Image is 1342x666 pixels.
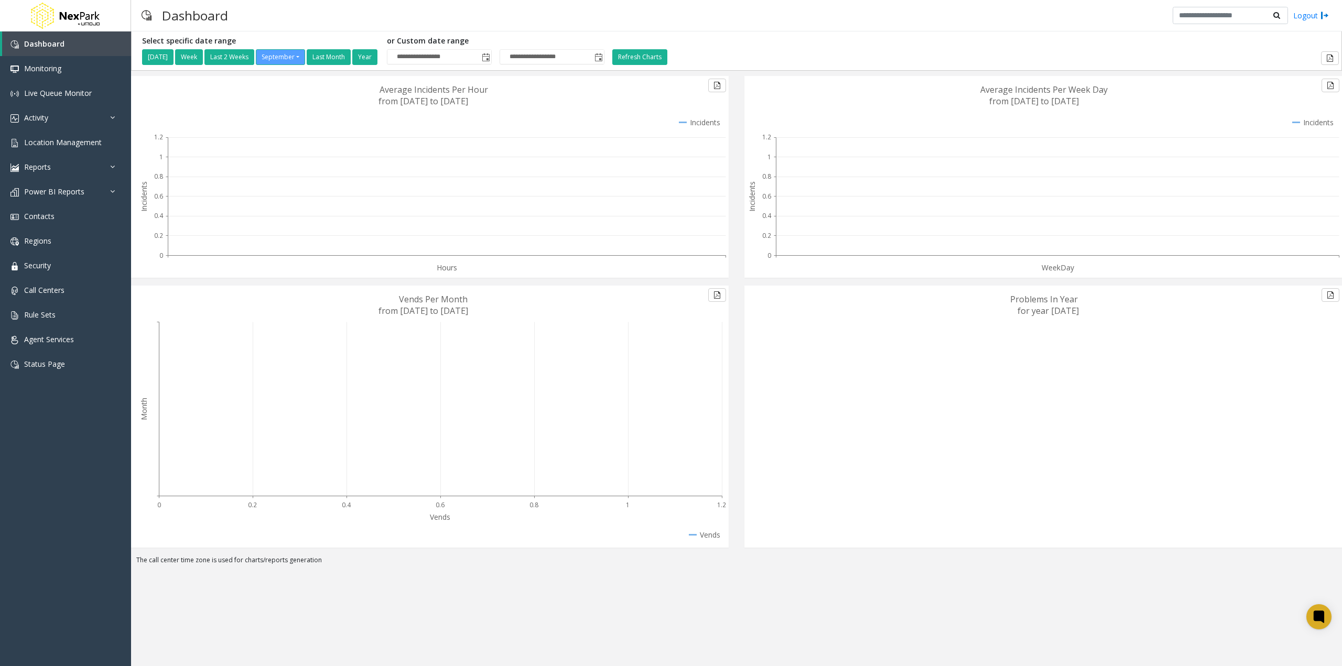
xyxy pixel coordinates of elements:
[430,512,450,522] text: Vends
[142,3,151,28] img: pageIcon
[24,334,74,344] span: Agent Services
[154,192,163,201] text: 0.6
[762,211,772,220] text: 0.4
[480,50,491,64] span: Toggle popup
[24,260,51,270] span: Security
[10,213,19,221] img: 'icon'
[989,95,1079,107] text: from [DATE] to [DATE]
[10,361,19,369] img: 'icon'
[10,262,19,270] img: 'icon'
[24,310,56,320] span: Rule Sets
[1010,293,1078,305] text: Problems In Year
[352,49,377,65] button: Year
[154,231,163,240] text: 0.2
[159,152,163,161] text: 1
[717,500,726,509] text: 1.2
[10,287,19,295] img: 'icon'
[24,137,102,147] span: Location Management
[436,500,445,509] text: 0.6
[24,162,51,172] span: Reports
[1293,10,1329,21] a: Logout
[1321,51,1339,65] button: Export to pdf
[24,211,55,221] span: Contacts
[437,263,457,272] text: Hours
[204,49,254,65] button: Last 2 Weeks
[10,311,19,320] img: 'icon'
[708,288,726,302] button: Export to pdf
[1018,305,1079,316] text: for year [DATE]
[762,231,771,240] text: 0.2
[10,336,19,344] img: 'icon'
[175,49,203,65] button: Week
[307,49,351,65] button: Last Month
[157,500,161,509] text: 0
[762,133,771,141] text: 1.2
[592,50,604,64] span: Toggle popup
[380,84,488,95] text: Average Incidents Per Hour
[256,49,305,65] button: September
[139,181,149,212] text: Incidents
[10,40,19,49] img: 'icon'
[1322,79,1339,92] button: Export to pdf
[157,3,233,28] h3: Dashboard
[387,37,604,46] h5: or Custom date range
[2,31,131,56] a: Dashboard
[154,211,164,220] text: 0.4
[10,65,19,73] img: 'icon'
[626,500,630,509] text: 1
[24,359,65,369] span: Status Page
[142,37,379,46] h5: Select specific date range
[24,285,64,295] span: Call Centers
[378,305,468,316] text: from [DATE] to [DATE]
[154,172,163,181] text: 0.8
[399,293,468,305] text: Vends Per Month
[762,172,771,181] text: 0.8
[10,188,19,196] img: 'icon'
[142,49,174,65] button: [DATE]
[767,152,771,161] text: 1
[131,555,1342,570] div: The call center time zone is used for charts/reports generation
[708,79,726,92] button: Export to pdf
[10,163,19,172] img: 'icon'
[159,251,163,260] text: 0
[1321,10,1329,21] img: logout
[10,114,19,123] img: 'icon'
[10,90,19,98] img: 'icon'
[24,88,92,98] span: Live Queue Monitor
[10,139,19,147] img: 'icon'
[24,187,84,196] span: Power BI Reports
[342,500,351,509] text: 0.4
[378,95,468,107] text: from [DATE] to [DATE]
[762,192,771,201] text: 0.6
[612,49,667,65] button: Refresh Charts
[1042,263,1075,272] text: WeekDay
[24,39,64,49] span: Dashboard
[529,500,538,509] text: 0.8
[10,237,19,246] img: 'icon'
[1322,288,1339,302] button: Export to pdf
[767,251,771,260] text: 0
[139,398,149,420] text: Month
[24,236,51,246] span: Regions
[24,63,61,73] span: Monitoring
[980,84,1108,95] text: Average Incidents Per Week Day
[154,133,163,141] text: 1.2
[248,500,257,509] text: 0.2
[747,181,757,212] text: Incidents
[24,113,48,123] span: Activity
